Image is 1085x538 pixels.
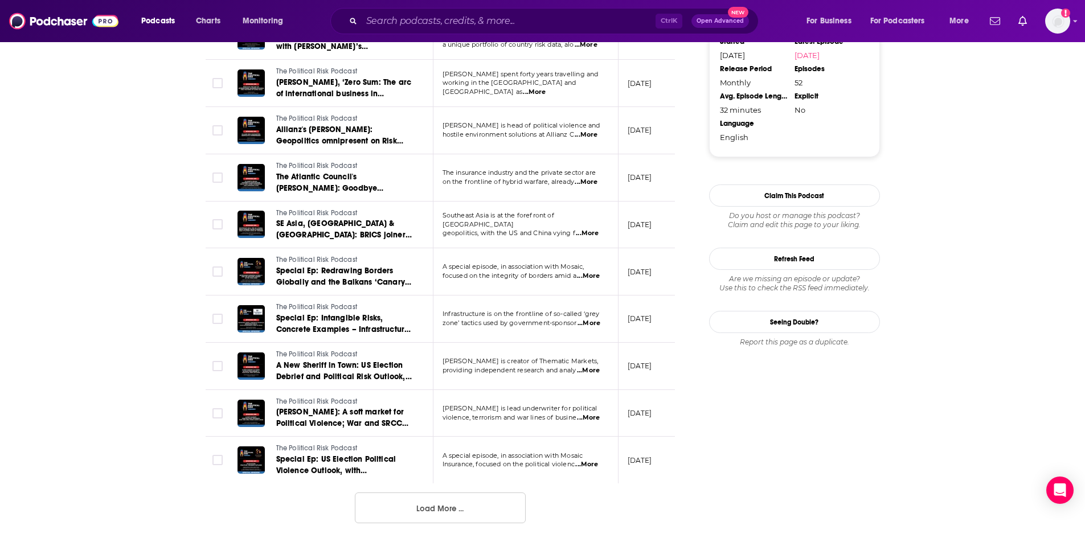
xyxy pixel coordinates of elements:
[212,78,223,88] span: Toggle select row
[443,272,576,280] span: focused on the integrity of borders amid a
[212,266,223,277] span: Toggle select row
[709,274,880,293] div: Are we missing an episode or update? Use this to check the RSS feed immediately.
[1045,9,1070,34] button: Show profile menu
[276,266,411,321] span: Special Ep: Redrawing Borders Globally and the Balkans ‘Canary in the Coal Mine’; with [PERSON_NA...
[870,13,925,29] span: For Podcasters
[575,40,597,50] span: ...More
[691,14,749,28] button: Open AdvancedNew
[276,124,413,147] a: Allianz's [PERSON_NAME]: Geopolitics omnipresent on Risk Barometer; Sabotage & BI threats loom large
[577,272,600,281] span: ...More
[276,162,357,170] span: The Political Risk Podcast
[276,443,413,454] a: The Political Risk Podcast
[341,8,769,34] div: Search podcasts, credits, & more...
[276,77,413,100] a: [PERSON_NAME], ‘Zero Sum: The arc of international business in [GEOGRAPHIC_DATA]’ – And the risks...
[720,105,787,114] div: 32 minutes
[628,267,652,277] p: [DATE]
[276,208,413,219] a: The Political Risk Podcast
[443,319,577,327] span: zone’ tactics used by government-sponsor
[196,13,220,29] span: Charts
[720,78,787,87] div: Monthly
[628,79,652,88] p: [DATE]
[189,12,227,30] a: Charts
[443,169,596,176] span: The insurance industry and the private sector are
[1045,9,1070,34] span: Logged in as headlandconsultancy
[276,397,357,405] span: The Political Risk Podcast
[276,350,357,358] span: The Political Risk Podcast
[235,12,298,30] button: open menu
[276,114,357,122] span: The Political Risk Podcast
[9,10,118,32] a: Podchaser - Follow, Share and Rate Podcasts
[276,406,413,429] a: [PERSON_NAME]: A soft market for Political Violence; War and SRCC risks loom large
[720,51,787,60] div: [DATE]
[212,314,223,324] span: Toggle select row
[795,92,862,101] div: Explicit
[443,229,575,237] span: geopolitics, with the US and China vying f
[795,64,862,73] div: Episodes
[276,67,413,77] a: The Political Risk Podcast
[443,451,583,459] span: A special episode, in association with Mosaic
[443,357,599,365] span: [PERSON_NAME] is creator of Thematic Markets,
[443,40,574,48] span: a unique portfolio of country risk data, alo
[276,303,357,311] span: The Political Risk Podcast
[133,12,190,30] button: open menu
[362,12,656,30] input: Search podcasts, credits, & more...
[276,255,413,265] a: The Political Risk Podcast
[576,229,599,238] span: ...More
[141,13,175,29] span: Podcasts
[575,130,597,139] span: ...More
[243,13,283,29] span: Monitoring
[720,133,787,142] div: English
[276,302,413,313] a: The Political Risk Podcast
[1014,11,1031,31] a: Show notifications dropdown
[276,265,413,288] a: Special Ep: Redrawing Borders Globally and the Balkans ‘Canary in the Coal Mine’; with [PERSON_NA...
[276,454,413,477] a: Special Ep: US Election Political Violence Outlook, with [PERSON_NAME] & [PERSON_NAME]'s [PERSON_...
[709,211,880,220] span: Do you host or manage this podcast?
[443,404,597,412] span: [PERSON_NAME] is lead underwriter for political
[212,455,223,465] span: Toggle select row
[276,114,413,124] a: The Political Risk Podcast
[863,12,941,30] button: open menu
[443,460,575,468] span: Insurance, focused on the political violenc
[1045,9,1070,34] img: User Profile
[276,397,413,407] a: The Political Risk Podcast
[212,125,223,135] span: Toggle select row
[577,366,600,375] span: ...More
[276,219,412,274] span: SE Asia, [GEOGRAPHIC_DATA] & [GEOGRAPHIC_DATA]: BRICS joiners; ASEAN Schengen; and a Filipino Gam...
[276,407,408,440] span: [PERSON_NAME]: A soft market for Political Violence; War and SRCC risks loom large
[628,455,652,465] p: [DATE]
[577,413,600,422] span: ...More
[1061,9,1070,18] svg: Add a profile image
[443,211,554,228] span: Southeast Asia is at the forefront of [GEOGRAPHIC_DATA]
[795,78,862,87] div: 52
[276,171,413,194] a: The Atlantic Council's [PERSON_NAME]: Goodbye Globalization; Hello Gray-Zone Aggression & Underse...
[795,105,862,114] div: No
[709,211,880,229] div: Claim and edit this page to your liking.
[697,18,744,24] span: Open Advanced
[276,350,413,360] a: The Political Risk Podcast
[212,173,223,183] span: Toggle select row
[628,125,652,135] p: [DATE]
[276,454,407,498] span: Special Ep: US Election Political Violence Outlook, with [PERSON_NAME] & [PERSON_NAME]'s [PERSON_...
[720,119,787,128] div: Language
[720,92,787,101] div: Avg. Episode Length
[806,13,851,29] span: For Business
[628,408,652,418] p: [DATE]
[578,319,600,328] span: ...More
[795,51,862,60] a: [DATE]
[941,12,983,30] button: open menu
[276,67,357,75] span: The Political Risk Podcast
[443,70,599,78] span: [PERSON_NAME] spent forty years travelling and
[443,130,574,138] span: hostile environment solutions at Allianz C
[443,310,600,318] span: Infrastructure is on the frontline of so-called ‘grey
[443,121,600,129] span: [PERSON_NAME] is head of political violence and
[575,178,597,187] span: ...More
[628,220,652,229] p: [DATE]
[276,313,413,335] a: Special Ep: Intangible Risks, Concrete Examples – Infrastructure & State-Sponsored Cyber in Focus...
[276,77,412,121] span: [PERSON_NAME], ‘Zero Sum: The arc of international business in [GEOGRAPHIC_DATA]’ – And the risks...
[212,361,223,371] span: Toggle select row
[628,173,652,182] p: [DATE]
[949,13,969,29] span: More
[709,248,880,270] button: Refresh Feed
[628,314,652,323] p: [DATE]
[720,64,787,73] div: Release Period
